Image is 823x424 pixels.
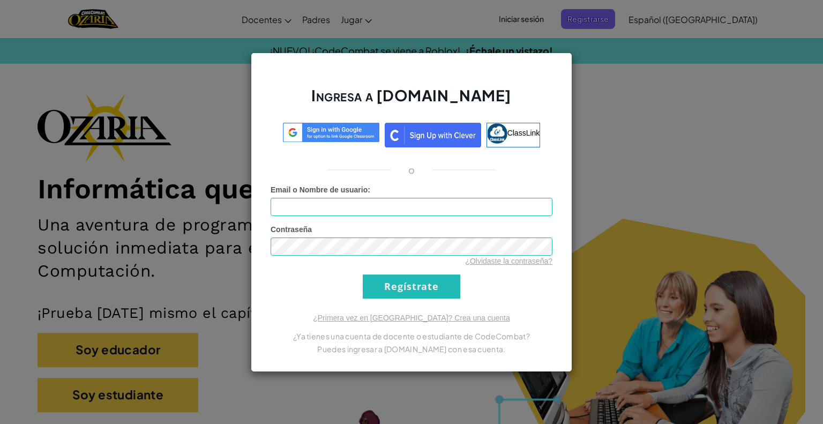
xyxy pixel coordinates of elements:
[283,123,379,143] img: log-in-google-sso.svg
[271,225,312,234] span: Contraseña
[313,314,510,322] a: ¿Primera vez en [GEOGRAPHIC_DATA]? Crea una cuenta
[271,330,552,343] p: ¿Ya tienes una cuenta de docente o estudiante de CodeCombat?
[271,185,368,194] span: Email o Nombre de usuario
[385,123,481,147] img: clever_sso_button@2x.png
[271,85,552,116] h2: Ingresa a [DOMAIN_NAME]
[487,123,507,144] img: classlink-logo-small.png
[465,257,552,265] a: ¿Olvidaste la contraseña?
[271,184,370,195] label: :
[363,274,460,299] input: Regístrate
[408,163,415,176] p: o
[271,343,552,355] p: Puedes ingresar a [DOMAIN_NAME] con esa cuenta.
[507,128,540,137] span: ClassLink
